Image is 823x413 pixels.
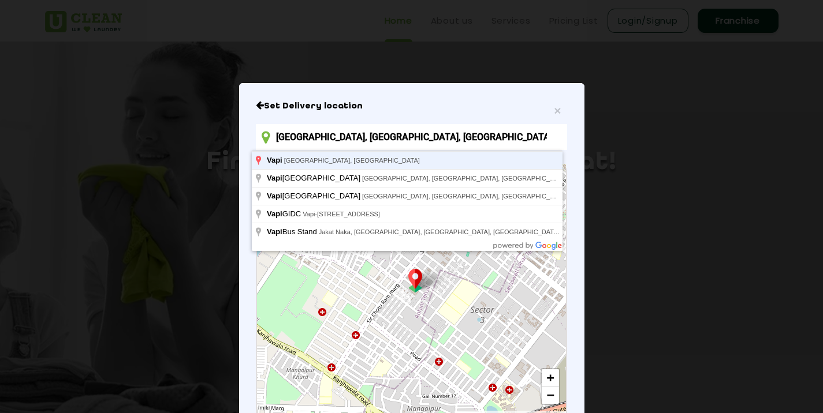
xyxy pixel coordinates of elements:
[284,157,420,164] span: [GEOGRAPHIC_DATA], [GEOGRAPHIC_DATA]
[256,124,567,150] input: Enter location
[319,228,629,235] span: Jakat Naka, [GEOGRAPHIC_DATA], [GEOGRAPHIC_DATA], [GEOGRAPHIC_DATA], [GEOGRAPHIC_DATA]
[267,192,362,200] span: [GEOGRAPHIC_DATA]
[267,174,362,182] span: [GEOGRAPHIC_DATA]
[303,211,380,217] span: Vapi-[STREET_ADDRESS]
[267,174,282,182] span: Vapi
[554,104,561,117] span: ×
[362,175,707,182] span: [GEOGRAPHIC_DATA], [GEOGRAPHIC_DATA], [GEOGRAPHIC_DATA], [GEOGRAPHIC_DATA], [GEOGRAPHIC_DATA]
[267,192,282,200] span: Vapi
[267,209,282,218] span: Vapi
[267,227,282,236] span: Vapi
[362,193,707,200] span: [GEOGRAPHIC_DATA], [GEOGRAPHIC_DATA], [GEOGRAPHIC_DATA], [GEOGRAPHIC_DATA], [GEOGRAPHIC_DATA]
[542,386,559,404] a: Zoom out
[267,227,319,236] span: Bus Stand
[267,209,303,218] span: GIDC
[267,156,282,164] span: Vapi
[554,104,561,117] button: Close
[256,100,567,112] h6: Close
[542,369,559,386] a: Zoom in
